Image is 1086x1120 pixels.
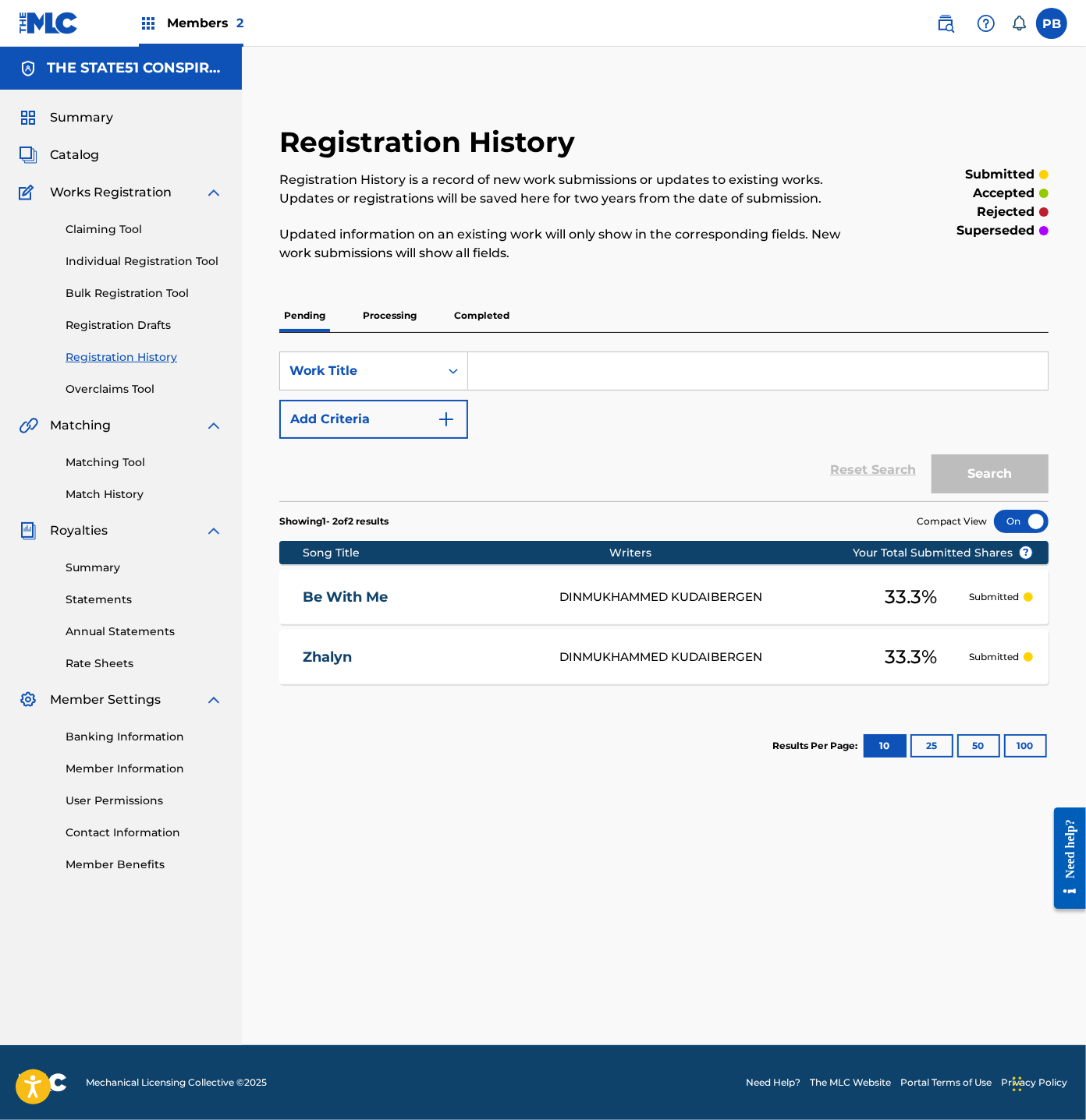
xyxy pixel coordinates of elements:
a: Banking Information [66,729,223,745]
div: Help [971,8,1002,39]
img: logo [19,1073,67,1092]
div: DINMUKHAMMED KUDAIBERGEN [560,588,853,606]
a: Overclaims Tool [66,381,223,397]
a: Bulk Registration Tool [66,285,223,302]
button: 10 [864,734,907,758]
p: Submitted [969,650,1019,664]
a: Match History [66,486,223,503]
a: Claiming Tool [66,221,223,238]
a: Statements [66,592,223,608]
span: 2 [236,16,243,30]
span: Royalties [50,521,108,540]
a: Public Search [930,8,961,39]
img: expand [204,691,223,709]
span: Matching [50,416,111,435]
p: accepted [973,184,1035,203]
p: Updated information on an existing work will only show in the corresponding fields. New work subm... [279,225,871,263]
a: Rate Sheets [66,655,223,672]
button: 25 [910,734,953,758]
a: CatalogCatalog [19,146,99,164]
a: Contact Information [66,825,223,841]
iframe: Resource Center [1042,795,1086,920]
img: Catalog [19,146,37,164]
a: Need Help? [746,1076,800,1090]
a: Summary [66,560,223,576]
p: Showing 1 - 2 of 2 results [279,514,389,528]
a: Member Benefits [66,857,223,873]
span: 33.3 % [885,643,937,671]
a: The MLC Website [810,1076,891,1090]
a: SummarySummary [19,108,113,127]
img: Royalties [19,521,37,540]
img: help [977,14,995,33]
a: Portal Terms of Use [900,1076,992,1090]
span: Members [167,14,243,32]
a: Be With Me [303,588,539,606]
div: Work Title [289,362,430,380]
p: Completed [449,299,514,332]
div: Drag [1013,1061,1022,1108]
p: Processing [358,299,421,332]
a: Privacy Policy [1001,1076,1067,1090]
img: Top Rightsholders [139,14,158,33]
p: rejected [977,203,1035,221]
p: Submitted [969,590,1019,604]
a: Matching Tool [66,454,223,471]
p: superseded [956,221,1035,240]
a: Registration Drafts [66,317,223,334]
div: Notifications [1011,16,1027,31]
iframe: Chat Widget [1008,1045,1086,1120]
img: Matching [19,416,38,435]
img: Accounts [19,59,37,78]
div: Song Title [303,545,610,561]
a: Registration History [66,349,223,366]
p: Pending [279,299,330,332]
span: Works Registration [50,183,172,202]
span: Summary [50,108,113,127]
img: Summary [19,108,37,127]
img: MLC Logo [19,12,79,34]
div: Writers [610,545,903,561]
span: ? [1020,546,1032,559]
a: Annual Statements [66,624,223,640]
p: submitted [965,165,1035,184]
p: Results Per Page: [772,739,861,753]
img: 9d2ae6d4665cec9f34b9.svg [437,410,456,429]
span: Mechanical Licensing Collective © 2025 [86,1076,267,1090]
button: 50 [957,734,1000,758]
p: Registration History is a record of new work submissions or updates to existing works. Updates or... [279,171,871,208]
span: Your Total Submitted Shares [853,545,1033,561]
span: Catalog [50,146,99,164]
a: Zhalyn [303,648,539,666]
div: User Menu [1036,8,1067,39]
span: Compact View [917,514,987,528]
img: expand [204,183,223,202]
span: 33.3 % [885,583,937,611]
h2: Registration History [279,125,583,160]
button: 100 [1004,734,1047,758]
form: Search Form [279,352,1049,501]
img: search [936,14,955,33]
img: expand [204,521,223,540]
a: Individual Registration Tool [66,253,223,270]
div: DINMUKHAMMED KUDAIBERGEN [560,648,853,666]
h5: THE STATE51 CONSPIRACY LTD [47,59,223,77]
img: Member Settings [19,691,37,709]
button: Add Criteria [279,400,468,439]
span: Member Settings [50,691,161,709]
img: Works Registration [19,183,39,202]
img: expand [204,416,223,435]
a: User Permissions [66,793,223,809]
a: Member Information [66,761,223,777]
